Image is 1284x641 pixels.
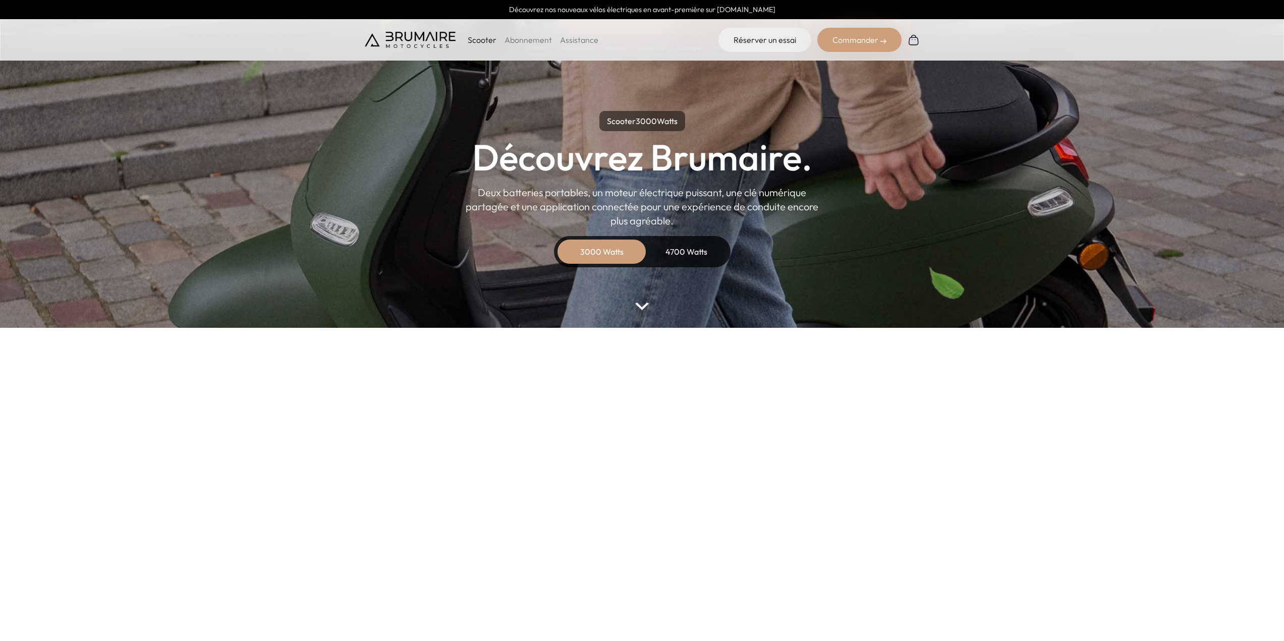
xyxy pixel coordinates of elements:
[562,240,642,264] div: 3000 Watts
[817,28,902,52] div: Commander
[646,240,727,264] div: 4700 Watts
[472,139,812,176] h1: Découvrez Brumaire.
[505,35,552,45] a: Abonnement
[908,34,920,46] img: Panier
[599,111,685,131] p: Scooter Watts
[468,34,496,46] p: Scooter
[718,28,811,52] a: Réserver un essai
[365,32,456,48] img: Brumaire Motocycles
[466,186,819,228] p: Deux batteries portables, un moteur électrique puissant, une clé numérique partagée et une applic...
[636,116,657,126] span: 3000
[560,35,598,45] a: Assistance
[635,303,648,310] img: arrow-bottom.png
[880,38,886,44] img: right-arrow-2.png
